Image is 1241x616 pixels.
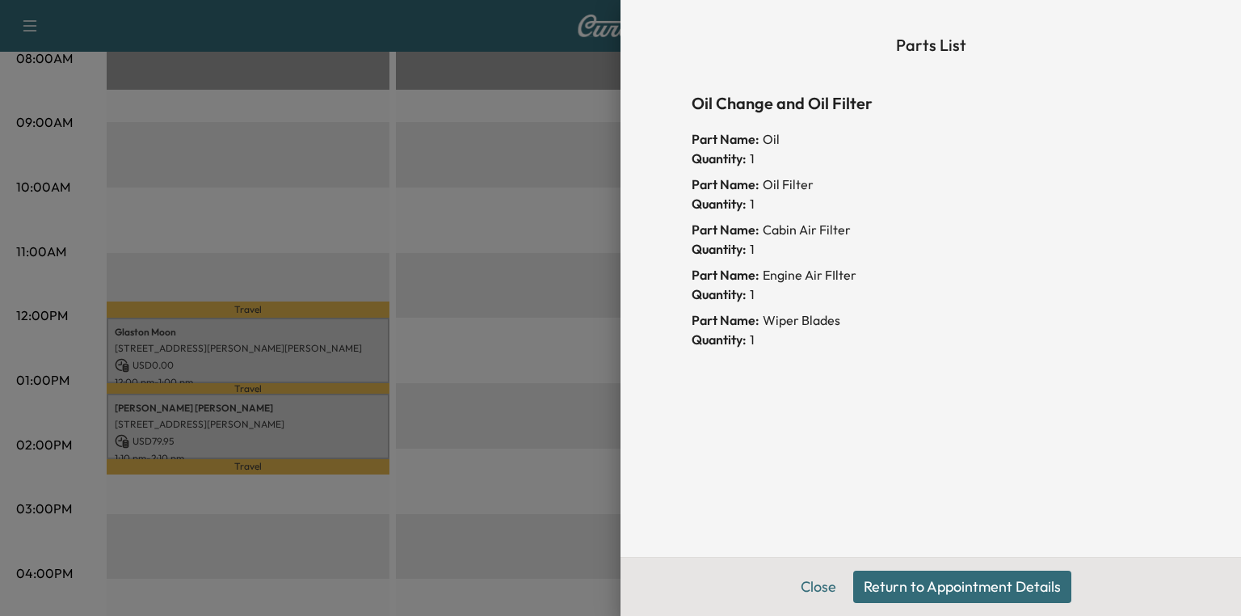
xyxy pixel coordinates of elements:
span: Quantity: [692,239,747,259]
span: Part Name: [692,265,759,285]
div: Engine Air FIlter [692,265,1170,285]
div: Oil [692,129,1170,149]
button: Return to Appointment Details [853,571,1071,603]
span: Quantity: [692,285,747,304]
span: Part Name: [692,175,759,194]
div: Cabin Air Filter [692,220,1170,239]
h6: Oil Change and Oil Filter [692,91,1170,116]
div: 1 [692,194,1170,213]
div: Wiper Blades [692,310,1170,330]
div: Oil Filter [692,175,1170,194]
button: Close [790,571,847,603]
span: Quantity: [692,330,747,349]
span: Part Name: [692,129,759,149]
div: 1 [692,149,1170,168]
div: 1 [692,285,1170,304]
span: Quantity: [692,149,747,168]
span: Quantity: [692,194,747,213]
div: 1 [692,330,1170,349]
span: Part Name: [692,310,759,330]
div: 1 [692,239,1170,259]
h6: Parts List [692,32,1170,58]
span: Part Name: [692,220,759,239]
